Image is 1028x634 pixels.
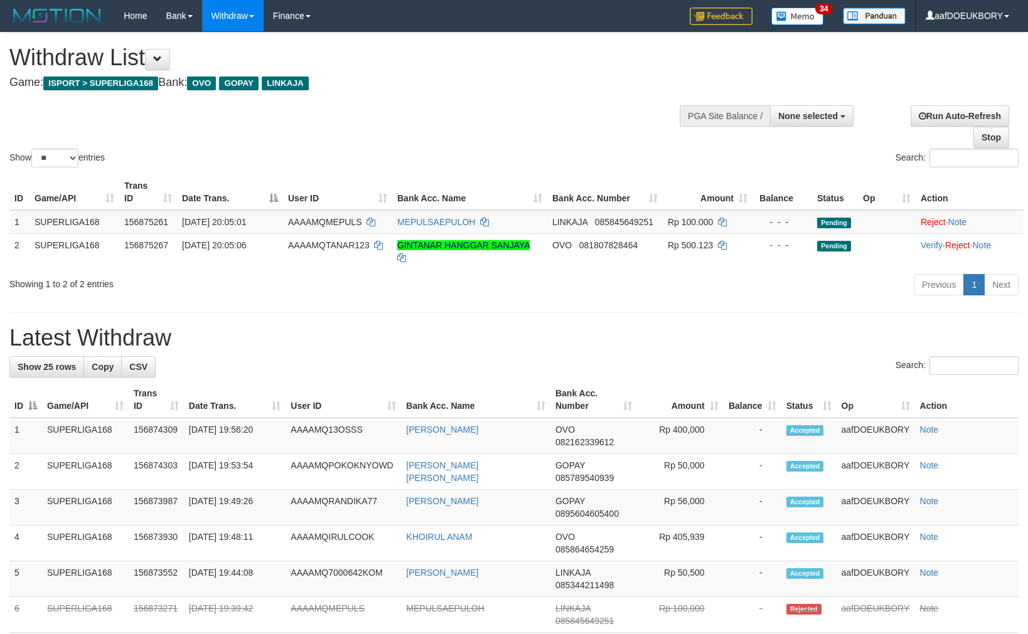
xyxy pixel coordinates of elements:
[555,460,585,470] span: GOPAY
[668,217,713,227] span: Rp 100.000
[637,382,724,418] th: Amount: activate to sort column ascending
[916,174,1024,210] th: Action
[129,597,184,633] td: 156873271
[786,497,824,507] span: Accepted
[184,561,286,597] td: [DATE] 19:44:08
[817,218,851,228] span: Pending
[184,597,286,633] td: [DATE] 19:39:42
[724,490,781,526] td: -
[555,509,619,519] span: Copy 0895604605400 to clipboard
[896,149,1019,167] label: Search:
[182,240,246,250] span: [DATE] 20:05:06
[552,217,587,227] span: LINKAJA
[555,437,614,447] span: Copy 082162339612 to clipboard
[911,105,1009,127] a: Run Auto-Refresh
[43,77,158,90] span: ISPORT > SUPERLIGA168
[9,418,42,454] td: 1
[129,490,184,526] td: 156873987
[663,174,752,210] th: Amount: activate to sort column ascending
[262,77,309,90] span: LINKAJA
[915,382,1019,418] th: Action
[555,616,614,626] span: Copy 085845649251 to clipboard
[286,561,401,597] td: AAAAMQ7000642KOM
[973,127,1009,148] a: Stop
[555,532,575,542] span: OVO
[29,174,119,210] th: Game/API: activate to sort column ascending
[119,174,177,210] th: Trans ID: activate to sort column ascending
[812,174,858,210] th: Status
[680,105,770,127] div: PGA Site Balance /
[555,603,591,613] span: LINKAJA
[42,597,129,633] td: SUPERLIGA168
[786,425,824,436] span: Accepted
[920,496,939,506] a: Note
[29,210,119,234] td: SUPERLIGA168
[406,568,478,578] a: [PERSON_NAME]
[555,425,575,435] span: OVO
[815,3,832,14] span: 34
[637,454,724,490] td: Rp 50,000
[837,490,915,526] td: aafDOEUKBORY
[637,526,724,561] td: Rp 405,939
[837,454,915,490] td: aafDOEUKBORY
[770,105,854,127] button: None selected
[9,382,42,418] th: ID: activate to sort column descending
[129,454,184,490] td: 156874303
[9,325,1019,351] h1: Latest Withdraw
[283,174,392,210] th: User ID: activate to sort column ascending
[637,561,724,597] td: Rp 50,500
[916,210,1024,234] td: ·
[9,6,105,25] img: MOTION_logo.png
[595,217,653,227] span: Copy 085845649251 to clipboard
[286,597,401,633] td: AAAAMQMEPULS
[286,490,401,526] td: AAAAMQRANDIKA77
[288,217,361,227] span: AAAAMQMEPULS
[552,240,572,250] span: OVO
[786,532,824,543] span: Accepted
[9,597,42,633] td: 6
[920,425,939,435] a: Note
[184,454,286,490] td: [DATE] 19:53:54
[9,561,42,597] td: 5
[752,174,812,210] th: Balance
[129,362,147,372] span: CSV
[29,233,119,269] td: SUPERLIGA168
[9,174,29,210] th: ID
[288,240,370,250] span: AAAAMQTANAR123
[83,356,122,378] a: Copy
[129,526,184,561] td: 156873930
[920,568,939,578] a: Note
[9,77,673,89] h4: Game: Bank:
[948,217,967,227] a: Note
[187,77,216,90] span: OVO
[929,356,1019,375] input: Search:
[972,240,991,250] a: Note
[121,356,156,378] a: CSV
[42,382,129,418] th: Game/API: activate to sort column ascending
[929,149,1019,167] input: Search:
[555,544,614,554] span: Copy 085864654259 to clipboard
[724,454,781,490] td: -
[9,233,29,269] td: 2
[9,490,42,526] td: 3
[837,382,915,418] th: Op: activate to sort column ascending
[837,526,915,561] td: aafDOEUKBORY
[184,526,286,561] td: [DATE] 19:48:11
[9,356,84,378] a: Show 25 rows
[42,454,129,490] td: SUPERLIGA168
[406,532,472,542] a: KHOIRUL ANAM
[858,174,916,210] th: Op: activate to sort column ascending
[963,274,985,295] a: 1
[18,362,76,372] span: Show 25 rows
[837,561,915,597] td: aafDOEUKBORY
[916,233,1024,269] td: · ·
[555,473,614,483] span: Copy 085789540939 to clipboard
[637,418,724,454] td: Rp 400,000
[817,241,851,251] span: Pending
[286,382,401,418] th: User ID: activate to sort column ascending
[42,526,129,561] td: SUPERLIGA168
[42,418,129,454] td: SUPERLIGA168
[129,418,184,454] td: 156874309
[781,382,837,418] th: Status: activate to sort column ascending
[724,526,781,561] td: -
